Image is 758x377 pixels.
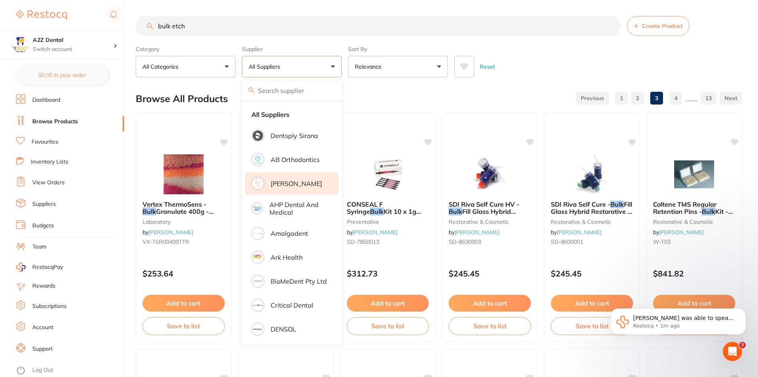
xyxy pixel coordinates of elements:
[32,179,65,187] a: View Orders
[685,94,697,103] p: ......
[551,229,602,236] span: by
[253,154,263,165] img: AB Orthodontics
[32,366,53,374] a: Log Out
[136,93,228,105] h2: Browse All Products
[16,65,108,85] button: $0.00 in your order
[136,45,236,53] label: Category
[136,56,236,77] button: All Categories
[642,23,683,29] span: Create Product
[253,276,263,286] img: BioMeDent Pty Ltd
[449,201,531,215] b: SDI Riva Self Cure HV - Bulk Fill Glass Hybrid Restorative - A3 - Capsules, 50-Pack
[158,154,210,194] img: Vertex ThermoSens - Bulk Granulate 400g - Shade TTR
[347,317,429,335] button: Save to list
[271,156,320,163] p: AB Orthodontics
[347,238,379,245] span: SD-7850013
[142,238,189,245] span: VX-TSR00400TTR
[142,219,225,225] small: laboratory
[347,201,429,215] b: CONSEAL F Syringe Bulk Kit 10 x 1g syringes & Tips
[253,204,262,213] img: AHP Dental and Medical
[251,111,289,118] strong: All Suppliers
[242,45,342,53] label: Supplier
[271,254,303,261] p: Ark Health
[242,81,342,101] input: Search supplier
[32,263,63,271] span: RestocqPay
[12,37,28,53] img: A2Z Dental
[32,96,60,104] a: Dashboard
[659,229,704,236] a: [PERSON_NAME]
[271,326,296,333] p: DENSOL
[477,56,497,77] button: Reset
[35,31,138,38] p: Message from Restocq, sent 1m ago
[142,63,182,71] p: All Categories
[653,229,704,236] span: by
[269,201,327,216] p: AHP Dental and Medical
[142,200,206,208] span: Vertex ThermoSens -
[32,138,58,146] a: Favourites
[271,302,313,309] p: Critical Dental
[551,238,583,245] span: SD-8600001
[723,342,742,361] iframe: Intercom live chat
[16,364,122,377] button: Log Out
[347,229,398,236] span: by
[16,263,26,272] img: RestocqPay
[32,282,55,290] a: Rewards
[668,154,720,194] img: Coltene TMS Regular Retention Pins - Bulk Kit - 0.675mm, 100-Pack
[253,324,263,334] img: DENSOL
[31,158,68,166] a: Inventory Lists
[653,200,716,215] span: Coltene TMS Regular Retention Pins -
[653,269,735,278] p: $841.82
[551,295,633,312] button: Add to cart
[449,229,499,236] span: by
[353,229,398,236] a: [PERSON_NAME]
[449,317,531,335] button: Save to list
[142,269,225,278] p: $253.64
[142,295,225,312] button: Add to cart
[566,154,618,194] img: SDI Riva Self Cure - Bulk Fill Glass Hybrid Restorative - A1 Regular - Capsules, 50-Pack
[610,200,624,208] em: Bulk
[16,6,67,24] a: Restocq Logo
[142,201,225,215] b: Vertex ThermoSens - Bulk Granulate 400g - Shade TTR
[33,36,113,44] h4: A2Z Dental
[347,269,429,278] p: $312.73
[551,219,633,225] small: restorative & cosmetic
[142,207,214,223] span: Granulate 400g - Shade TTR
[348,56,448,77] button: Relevance
[551,269,633,278] p: $245.45
[253,228,263,239] img: Amalgadent
[142,207,156,215] em: Bulk
[355,63,385,71] p: Relevance
[464,154,516,194] img: SDI Riva Self Cure HV - Bulk Fill Glass Hybrid Restorative - A3 - Capsules, 50-Pack
[598,292,758,355] iframe: Intercom notifications message
[271,278,327,285] p: BioMeDent Pty Ltd
[347,207,421,223] span: Kit 10 x 1g syringes & Tips
[669,90,682,106] a: 4
[449,219,531,225] small: restorative & cosmetic
[653,238,671,245] span: W-T03
[271,230,308,237] p: Amalgadent
[702,207,715,215] em: Bulk
[32,243,46,251] a: Team
[551,200,610,208] span: SDI Riva Self Cure -
[551,317,633,335] button: Save to list
[347,200,383,215] span: CONSEAL F Syringe
[449,238,481,245] span: SD-8630003
[449,200,519,208] span: SDI Riva Self Cure HV -
[271,132,318,139] p: Dentsply Sirona
[631,90,644,106] a: 2
[701,90,716,106] a: 13
[551,200,632,230] span: Fill Glass Hybrid Restorative - A1 Regular - Capsules, 50-Pack
[35,23,138,77] span: [PERSON_NAME] was able to speak with [PERSON_NAME] regarding this issue, and is coordinating with...
[249,63,283,71] p: All Suppliers
[253,178,263,189] img: Adam Dental
[253,300,263,310] img: Critical Dental
[253,130,263,141] img: Dentsply Sirona
[615,90,628,106] a: 1
[370,207,384,215] em: Bulk
[449,269,531,278] p: $245.45
[32,302,67,310] a: Subscriptions
[16,10,67,20] img: Restocq Logo
[650,90,663,106] a: 3
[347,219,429,225] small: preventative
